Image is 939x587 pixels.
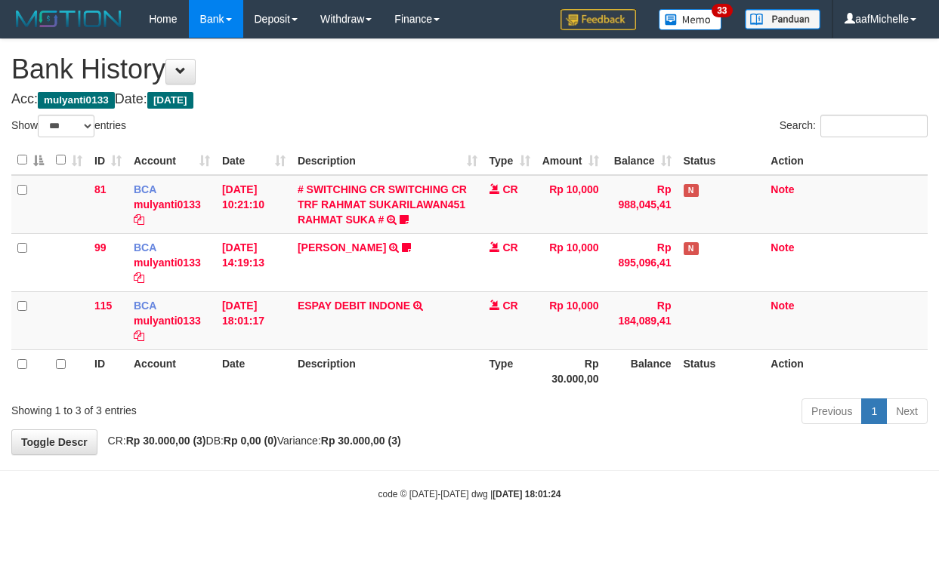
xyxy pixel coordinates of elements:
a: Note [771,183,794,195]
a: ESPAY DEBIT INDONE [298,300,410,312]
td: Rp 10,000 [536,175,605,234]
img: MOTION_logo.png [11,8,126,30]
th: Balance: activate to sort column ascending [605,146,678,175]
th: Balance [605,349,678,392]
a: Copy mulyanti0133 to clipboard [134,214,144,226]
th: Action [764,146,928,175]
select: Showentries [38,115,94,137]
span: BCA [134,241,156,254]
th: Type [483,349,536,392]
a: Copy mulyanti0133 to clipboard [134,272,144,284]
div: Showing 1 to 3 of 3 entries [11,397,380,418]
img: Feedback.jpg [561,9,636,30]
label: Show entries [11,115,126,137]
span: mulyanti0133 [38,92,115,109]
td: Rp 988,045,41 [605,175,678,234]
span: CR [502,241,517,254]
a: Previous [802,398,862,424]
td: [DATE] 14:19:13 [216,233,292,291]
th: Date [216,349,292,392]
h4: Acc: Date: [11,92,928,107]
a: 1 [861,398,887,424]
a: Note [771,241,794,254]
span: Has Note [684,184,699,197]
td: [DATE] 10:21:10 [216,175,292,234]
a: [PERSON_NAME] [298,241,386,254]
strong: Rp 30.000,00 (3) [321,435,401,447]
th: Amount: activate to sort column ascending [536,146,605,175]
td: [DATE] 18:01:17 [216,291,292,349]
strong: Rp 0,00 (0) [224,435,277,447]
span: CR [502,183,517,195]
img: Button%20Memo.svg [659,9,722,30]
th: Account: activate to sort column ascending [128,146,216,175]
a: mulyanti0133 [134,315,201,327]
a: mulyanti0133 [134,198,201,211]
span: 33 [712,4,732,17]
a: # SWITCHING CR SWITCHING CR TRF RAHMAT SUKARILAWAN451 RAHMAT SUKA # [298,183,467,226]
img: panduan.png [745,9,820,29]
th: Description [292,349,483,392]
th: : activate to sort column ascending [50,146,88,175]
th: Status [678,146,765,175]
a: Note [771,300,794,312]
span: BCA [134,183,156,195]
strong: Rp 30.000,00 (3) [126,435,206,447]
strong: [DATE] 18:01:24 [493,489,561,499]
td: Rp 184,089,41 [605,291,678,349]
th: Account [128,349,216,392]
span: CR: DB: Variance: [100,435,401,447]
h1: Bank History [11,54,928,85]
td: Rp 10,000 [536,291,605,349]
th: : activate to sort column descending [11,146,50,175]
th: ID: activate to sort column ascending [88,146,128,175]
a: Next [886,398,928,424]
span: 115 [94,300,112,312]
small: code © [DATE]-[DATE] dwg | [378,489,561,499]
span: 81 [94,183,107,195]
th: ID [88,349,128,392]
th: Date: activate to sort column ascending [216,146,292,175]
th: Status [678,349,765,392]
th: Description: activate to sort column ascending [292,146,483,175]
span: CR [502,300,517,312]
span: [DATE] [147,92,193,109]
td: Rp 10,000 [536,233,605,291]
label: Search: [780,115,928,137]
td: Rp 895,096,41 [605,233,678,291]
th: Rp 30.000,00 [536,349,605,392]
th: Action [764,349,928,392]
span: 99 [94,241,107,254]
th: Type: activate to sort column ascending [483,146,536,175]
a: Toggle Descr [11,429,97,455]
span: Has Note [684,242,699,255]
a: mulyanti0133 [134,257,201,269]
input: Search: [820,115,928,137]
span: BCA [134,300,156,312]
a: Copy mulyanti0133 to clipboard [134,330,144,342]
